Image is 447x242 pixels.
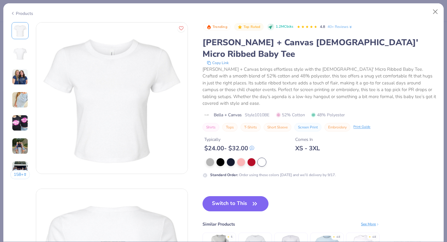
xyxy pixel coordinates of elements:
span: Bella + Canvas [214,112,242,118]
div: Print Guide [353,124,370,130]
div: XS - 3XL [295,145,320,152]
img: brand logo [203,113,211,118]
div: [PERSON_NAME] + Canvas brings effortless style with the [DEMOGRAPHIC_DATA]' Micro Ribbed Baby Tee... [203,66,437,107]
button: Tops [222,123,237,131]
span: 48% Polyester [311,112,345,118]
img: Trending sort [206,25,211,29]
button: Like [177,24,185,32]
span: 1.2M Clicks [276,24,293,29]
button: Badge Button [203,23,230,31]
div: ★ [333,235,335,237]
span: 4.8 [320,24,325,29]
div: ★ [227,235,230,237]
button: 158+ [10,170,30,179]
div: 5 [231,235,232,239]
img: User generated content [12,115,28,131]
div: Comes In [295,136,320,143]
button: Switch to This [203,196,269,211]
img: Front [13,23,27,38]
span: Style 1010BE [245,112,269,118]
button: Shirts [203,123,219,131]
div: [PERSON_NAME] + Canvas [DEMOGRAPHIC_DATA]' Micro Ribbed Baby Tee [203,37,437,60]
button: Embroidery [324,123,350,131]
div: $ 24.00 - $ 32.00 [204,145,254,152]
div: 4.8 Stars [297,22,317,32]
div: Similar Products [203,221,235,227]
img: User generated content [12,69,28,85]
button: copy to clipboard [205,60,230,66]
div: Order using these colors [DATE] and we’ll delivery by 9/17. [210,172,336,178]
button: Close [430,6,441,18]
img: User generated content [12,161,28,177]
button: Short Sleeve [264,123,291,131]
div: ★ [369,235,371,237]
button: Badge Button [234,23,263,31]
div: See More [361,221,379,227]
span: Top Rated [244,25,261,29]
button: T-Shirts [241,123,261,131]
img: Top Rated sort [237,25,242,29]
span: Trending [213,25,227,29]
img: Back [13,46,27,61]
img: Front [36,22,188,174]
div: 4.8 [372,235,376,239]
strong: Standard Order : [210,172,238,177]
span: 52% Cotton [276,112,305,118]
div: Typically [204,136,254,143]
a: 40+ Reviews [327,24,353,29]
div: 4.8 [336,235,340,239]
img: User generated content [12,138,28,154]
div: Products [10,10,33,17]
button: Screen Print [294,123,321,131]
img: User generated content [12,92,28,108]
